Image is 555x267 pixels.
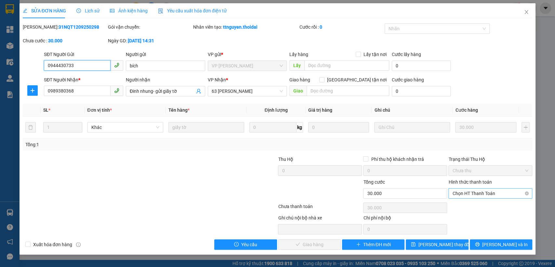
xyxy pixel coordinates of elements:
b: [DATE] 14:31 [128,38,154,43]
input: VD: Bàn, Ghế [168,122,244,133]
div: Gói vận chuyển: [108,23,192,31]
span: info-circle [76,242,81,247]
span: Lịch sử [76,8,99,13]
div: Chưa thanh toán [278,203,363,214]
span: kg [297,122,303,133]
span: Tổng cước [363,179,385,185]
span: Ảnh kiện hàng [110,8,148,13]
button: save[PERSON_NAME] thay đổi [406,239,468,250]
span: VP Nguyễn Quốc Trị [212,61,283,71]
div: Ghi chú nội bộ nhà xe [278,214,362,224]
button: exclamation-circleYêu cầu [214,239,277,250]
span: [GEOGRAPHIC_DATA] tận nơi [324,76,389,83]
span: Yêu cầu xuất hóa đơn điện tử [158,8,227,13]
span: close-circle [525,191,529,195]
span: [PERSON_NAME] thay đổi [418,241,470,248]
input: 0 [455,122,516,133]
div: Ngày GD: [108,37,192,44]
th: Ghi chú [372,104,453,117]
span: close [524,9,529,15]
span: Lấy [289,60,304,71]
div: VP gửi [208,51,287,58]
span: Thêm ĐH mới [363,241,391,248]
button: plusThêm ĐH mới [342,239,404,250]
span: SL [43,107,48,113]
div: Trạng thái Thu Hộ [448,156,532,163]
span: 63 Trần Quang Tặng [212,86,283,96]
b: ttnguyen.thoidai [223,24,258,30]
div: SĐT Người Nhận [44,76,123,83]
span: Phí thu hộ khách nhận trả [368,156,426,163]
input: Dọc đường [304,60,389,71]
input: Cước giao hàng [392,86,451,96]
span: Cước hàng [455,107,478,113]
span: VP Nhận [208,77,226,82]
span: Giao hàng [289,77,310,82]
label: Cước giao hàng [392,77,424,82]
button: Close [517,3,535,21]
span: clock-circle [76,8,81,13]
div: Chưa cước : [23,37,107,44]
span: phone [114,88,119,93]
span: plus [356,242,361,247]
input: Ghi Chú [374,122,450,133]
span: Thu Hộ [278,157,293,162]
label: Hình thức thanh toán [448,179,492,185]
input: 0 [308,122,369,133]
span: Định lượng [265,107,288,113]
b: 31NQT1209250298 [59,24,99,30]
div: Chi phí nội bộ [363,214,447,224]
img: icon [158,8,163,14]
span: phone [114,63,119,68]
span: user-add [196,89,201,94]
span: Khác [91,122,159,132]
span: Đơn vị tính [87,107,112,113]
span: Giao [289,86,307,96]
button: plus [27,85,38,96]
div: SĐT Người Gửi [44,51,123,58]
span: Chọn HT Thanh Toán [452,189,528,198]
button: delete [25,122,36,133]
button: checkGiao hàng [278,239,341,250]
input: Dọc đường [307,86,389,96]
div: Nhân viên tạo: [193,23,298,31]
span: save [411,242,416,247]
div: [PERSON_NAME]: [23,23,107,31]
span: plus [28,88,37,93]
div: Người gửi [126,51,205,58]
input: Cước lấy hàng [392,61,451,71]
span: exclamation-circle [234,242,239,247]
span: Giá trị hàng [308,107,332,113]
span: printer [475,242,480,247]
span: Lấy hàng [289,52,308,57]
span: edit [23,8,27,13]
span: SỬA ĐƠN HÀNG [23,8,66,13]
div: Người nhận [126,76,205,83]
span: Xuất hóa đơn hàng [31,241,75,248]
span: Tên hàng [168,107,190,113]
b: 30.000 [48,38,62,43]
div: Tổng: 1 [25,141,215,148]
button: plus [522,122,530,133]
span: [PERSON_NAME] và In [482,241,528,248]
button: printer[PERSON_NAME] và In [470,239,532,250]
span: Chưa thu [452,166,528,176]
div: Cước rồi : [299,23,383,31]
b: 0 [320,24,322,30]
span: Yêu cầu [241,241,257,248]
span: picture [110,8,114,13]
span: Lấy tận nơi [361,51,389,58]
label: Cước lấy hàng [392,52,421,57]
